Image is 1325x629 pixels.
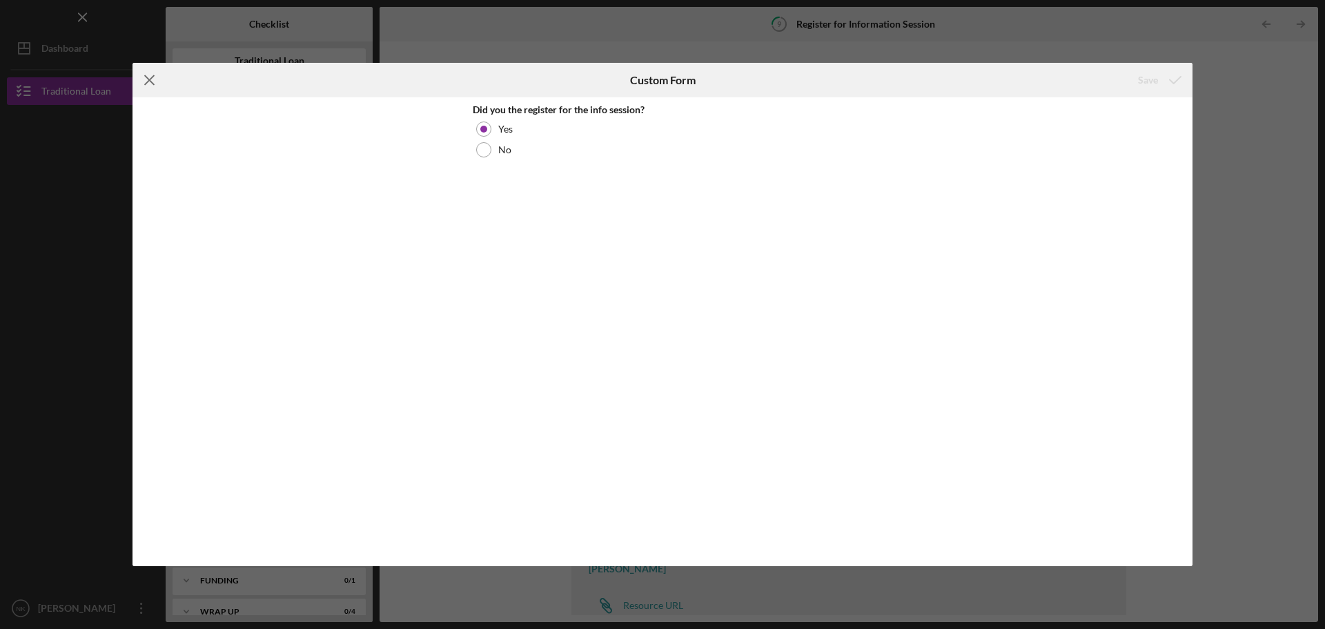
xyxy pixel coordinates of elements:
[1124,66,1192,94] button: Save
[1138,66,1158,94] div: Save
[630,74,696,86] h6: Custom Form
[498,144,511,155] label: No
[473,104,852,115] div: Did you the register for the info session?
[498,124,513,135] label: Yes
